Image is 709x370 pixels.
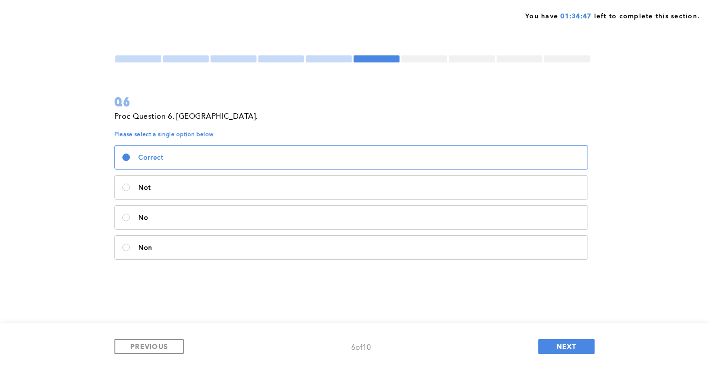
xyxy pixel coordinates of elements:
[114,93,591,110] div: Q6
[138,214,580,222] p: No
[114,339,184,354] button: PREVIOUS
[114,110,257,123] p: Proc Question 6. [GEOGRAPHIC_DATA].
[138,184,580,192] p: Not
[130,342,168,351] span: PREVIOUS
[114,131,591,139] span: Please select a single option below
[557,342,577,351] span: NEXT
[538,339,595,354] button: NEXT
[351,341,371,355] div: 6 of 10
[138,244,580,252] p: Non
[560,13,591,20] span: 01:34:47
[138,154,580,162] p: Correct
[525,9,700,21] span: You have left to complete this section.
